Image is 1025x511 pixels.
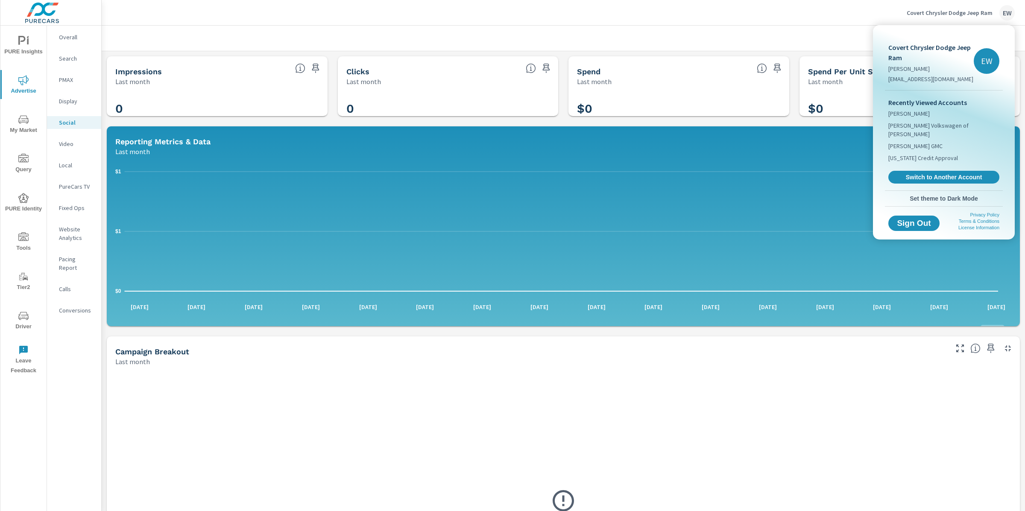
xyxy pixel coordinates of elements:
[888,142,943,150] span: [PERSON_NAME] GMC
[974,48,999,74] div: EW
[895,219,933,227] span: Sign Out
[888,195,999,202] span: Set theme to Dark Mode
[958,225,999,230] a: License Information
[888,121,999,138] span: [PERSON_NAME] Volkswagen of [PERSON_NAME]
[893,173,995,181] span: Switch to Another Account
[970,212,999,217] a: Privacy Policy
[888,64,974,73] p: [PERSON_NAME]
[888,75,974,83] p: [EMAIL_ADDRESS][DOMAIN_NAME]
[888,216,940,231] button: Sign Out
[888,42,974,63] p: Covert Chrysler Dodge Jeep Ram
[959,219,999,224] a: Terms & Conditions
[888,171,999,184] a: Switch to Another Account
[888,109,930,118] span: [PERSON_NAME]
[888,154,958,162] span: [US_STATE] Credit Approval
[885,191,1003,206] button: Set theme to Dark Mode
[888,97,999,108] p: Recently Viewed Accounts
